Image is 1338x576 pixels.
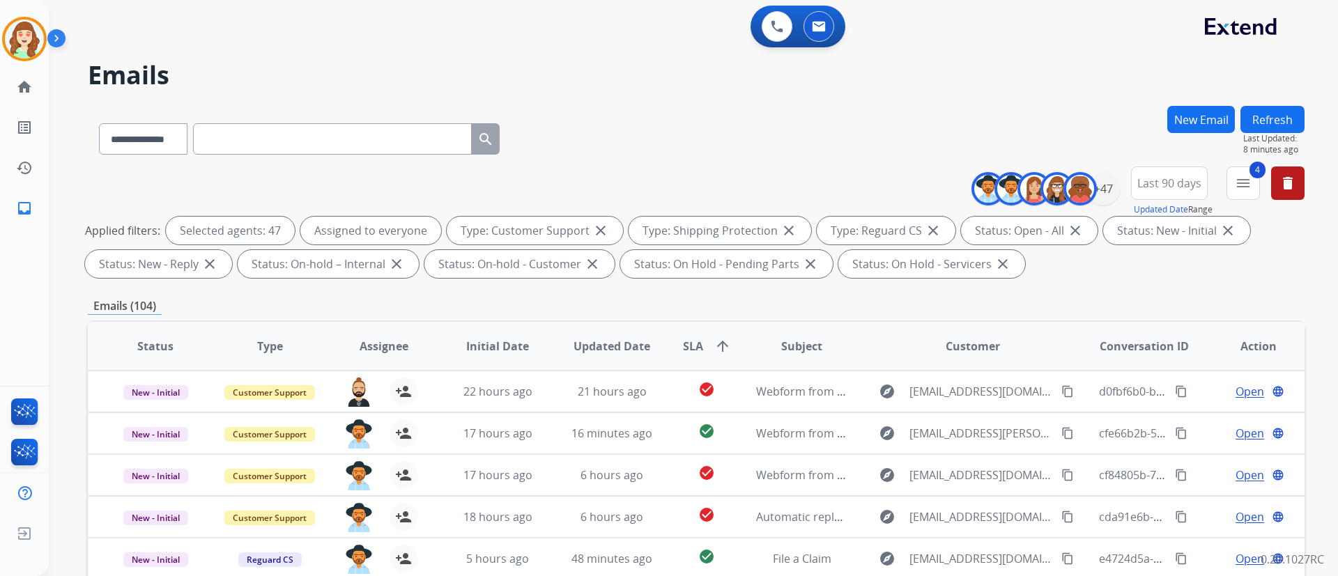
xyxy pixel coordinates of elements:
span: Automatic reply: Extend Shipping Protection Confirmation [756,509,1061,524]
mat-icon: list_alt [16,119,33,136]
mat-icon: content_copy [1061,552,1074,565]
mat-icon: home [16,79,33,95]
mat-icon: person_add [395,508,412,525]
span: Webform from [EMAIL_ADDRESS][DOMAIN_NAME] on [DATE] [756,467,1072,483]
span: Webform from [EMAIL_ADDRESS][PERSON_NAME][DOMAIN_NAME] on [DATE] [756,426,1158,441]
img: agent-avatar [345,503,373,532]
mat-icon: close [925,222,941,239]
mat-icon: close [592,222,609,239]
span: Open [1236,425,1264,442]
span: Last 90 days [1137,180,1201,186]
p: Emails (104) [88,297,162,315]
mat-icon: close [802,256,819,272]
mat-icon: content_copy [1175,552,1187,565]
span: 5 hours ago [466,551,529,566]
div: Status: New - Initial [1103,217,1250,244]
mat-icon: menu [1235,175,1252,192]
span: [EMAIL_ADDRESS][DOMAIN_NAME] [909,467,1053,483]
mat-icon: language [1272,385,1284,398]
span: 48 minutes ago [571,551,652,566]
span: Customer [946,338,1000,355]
span: 17 hours ago [463,426,532,441]
span: Customer Support [224,469,315,483]
span: Range [1134,203,1213,215]
span: 17 hours ago [463,467,532,483]
span: Customer Support [224,511,315,525]
mat-icon: explore [879,383,895,400]
span: [EMAIL_ADDRESS][PERSON_NAME][DOMAIN_NAME] [909,425,1053,442]
div: Status: On-hold - Customer [424,250,615,278]
span: Conversation ID [1100,338,1189,355]
span: New - Initial [123,427,188,442]
span: d0fbf6b0-b6e3-4915-b6c4-f670a38806f7 [1099,384,1305,399]
span: [EMAIL_ADDRESS][DOMAIN_NAME] [909,508,1053,525]
span: Subject [781,338,822,355]
th: Action [1190,322,1305,371]
img: agent-avatar [345,545,373,574]
span: Reguard CS [238,552,302,567]
span: cfe66b2b-5ffe-42e4-b6e8-6b29a2c9133e [1099,426,1307,441]
span: Customer Support [224,427,315,442]
div: Assigned to everyone [300,217,441,244]
span: Open [1236,508,1264,525]
span: File a Claim [773,551,831,566]
span: e4724d5a-b06b-4a21-a66e-cc97fd0df091 [1099,551,1310,566]
div: Status: On-hold – Internal [238,250,419,278]
mat-icon: explore [879,425,895,442]
div: Status: New - Reply [85,250,232,278]
mat-icon: check_circle [698,506,715,523]
span: New - Initial [123,469,188,483]
span: Assignee [360,338,408,355]
mat-icon: content_copy [1061,511,1074,523]
div: Status: On Hold - Servicers [838,250,1025,278]
span: 22 hours ago [463,384,532,399]
img: avatar [5,20,44,59]
div: Status: Open - All [961,217,1098,244]
span: 8 minutes ago [1243,144,1305,155]
button: Updated Date [1134,204,1188,215]
div: Status: On Hold - Pending Parts [620,250,833,278]
span: Initial Date [466,338,529,355]
mat-icon: content_copy [1175,385,1187,398]
mat-icon: language [1272,511,1284,523]
mat-icon: explore [879,550,895,567]
h2: Emails [88,61,1305,89]
span: Open [1236,550,1264,567]
span: 18 hours ago [463,509,532,524]
mat-icon: close [1067,222,1084,239]
span: SLA [683,338,703,355]
mat-icon: language [1272,427,1284,439]
span: Last Updated: [1243,133,1305,144]
mat-icon: person_add [395,425,412,442]
span: cda91e6b-bf3c-4233-a89c-bbf0c7eafece [1099,509,1305,524]
span: Type [257,338,283,355]
button: 4 [1226,166,1260,200]
mat-icon: check_circle [698,423,715,439]
span: 21 hours ago [578,384,647,399]
span: Open [1236,383,1264,400]
span: Open [1236,467,1264,483]
button: New Email [1167,106,1235,133]
span: 6 hours ago [580,509,643,524]
span: 6 hours ago [580,467,643,483]
mat-icon: content_copy [1061,385,1074,398]
span: New - Initial [123,385,188,400]
button: Refresh [1240,106,1305,133]
mat-icon: language [1272,469,1284,481]
mat-icon: content_copy [1061,469,1074,481]
p: 0.20.1027RC [1261,551,1324,568]
mat-icon: check_circle [698,548,715,565]
div: Type: Shipping Protection [629,217,811,244]
span: Updated Date [574,338,650,355]
mat-icon: close [1220,222,1236,239]
button: Last 90 days [1131,166,1208,200]
mat-icon: close [780,222,797,239]
mat-icon: close [584,256,601,272]
mat-icon: explore [879,508,895,525]
mat-icon: arrow_upward [714,338,731,355]
span: New - Initial [123,552,188,567]
mat-icon: close [201,256,218,272]
mat-icon: close [994,256,1011,272]
mat-icon: inbox [16,200,33,217]
span: [EMAIL_ADDRESS][DOMAIN_NAME] [909,550,1053,567]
